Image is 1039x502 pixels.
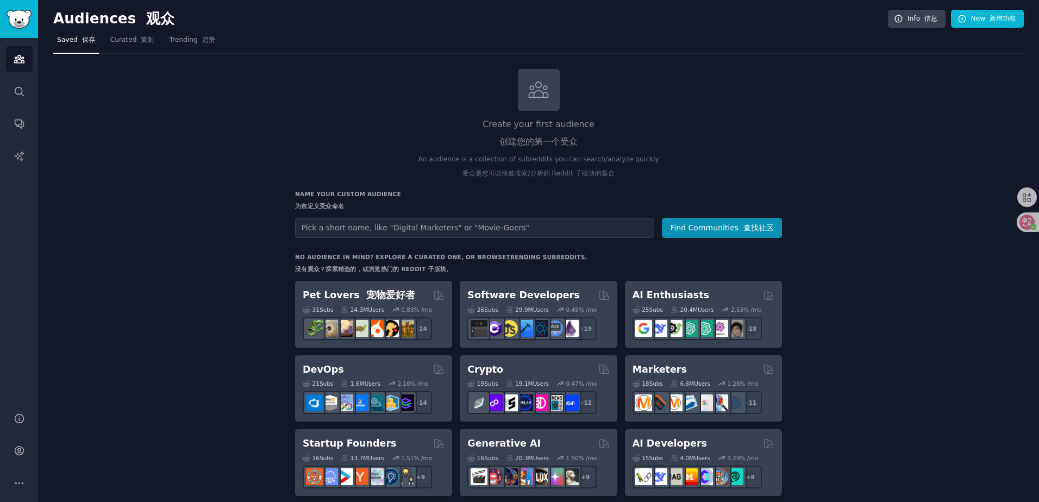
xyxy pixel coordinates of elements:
div: 2.10 % /mo [398,380,429,387]
font: 新增功能 [990,15,1016,22]
a: Trending 趋势 [165,32,218,54]
div: 1.6M Users [341,380,380,387]
img: aws_cdk [382,394,399,411]
font: 观众 [146,10,174,27]
div: 20.3M Users [506,454,549,462]
div: 4.0M Users [671,454,710,462]
div: 1.51 % /mo [401,454,432,462]
img: PlatformEngineers [397,394,414,411]
img: dalle2 [486,468,503,485]
img: Docker_DevOps [336,394,353,411]
img: OpenSourceAI [696,468,713,485]
img: FluxAI [531,468,548,485]
img: csharp [486,320,503,337]
img: azuredevops [306,394,323,411]
img: starryai [547,468,564,485]
font: 信息 [924,15,937,22]
div: 16 Sub s [303,454,333,462]
div: + 9 [409,466,432,488]
button: Find Communities 查找社区 [662,218,782,238]
img: reactnative [531,320,548,337]
span: Curated [110,35,154,45]
img: leopardgeckos [336,320,353,337]
font: 查找社区 [743,223,774,232]
img: ethfinance [471,394,487,411]
div: + 8 [739,466,762,488]
img: googleads [696,394,713,411]
img: AWS_Certified_Experts [321,394,338,411]
img: content_marketing [635,394,652,411]
div: 0.45 % /mo [566,306,597,313]
img: 0xPolygon [486,394,503,411]
a: Info 信息 [888,10,946,28]
span: Trending [169,35,215,45]
font: 策划 [141,36,154,43]
font: 保存 [82,36,95,43]
img: learnjavascript [501,320,518,337]
img: llmops [711,468,728,485]
img: OnlineMarketing [727,394,743,411]
div: 13.7M Users [341,454,384,462]
div: 16 Sub s [467,454,498,462]
h2: AI Developers [633,437,707,450]
div: + 9 [574,466,597,488]
div: 15 Sub s [633,454,663,462]
img: CryptoNews [547,394,564,411]
font: 创建您的第一个受众 [499,136,578,147]
div: 1.26 % /mo [727,380,758,387]
img: bigseo [650,394,667,411]
img: chatgpt_prompts_ [696,320,713,337]
img: ycombinator [352,468,368,485]
img: DeepSeek [650,468,667,485]
div: 2.53 % /mo [731,306,762,313]
h2: Crypto [467,363,503,376]
img: elixir [562,320,579,337]
p: An audience is a collection of subreddits you can search/analyze quickly [295,155,782,183]
img: GoogleGeminiAI [635,320,652,337]
div: + 24 [409,317,432,340]
img: Emailmarketing [681,394,698,411]
div: 3.29 % /mo [727,454,758,462]
h2: Marketers [633,363,687,376]
div: + 19 [574,317,597,340]
div: 25 Sub s [633,306,663,313]
font: 趋势 [202,36,215,43]
h2: Software Developers [467,288,579,302]
img: indiehackers [367,468,384,485]
img: MarketingResearch [711,394,728,411]
div: 0.83 % /mo [401,306,432,313]
img: DreamBooth [562,468,579,485]
div: 24.3M Users [341,306,384,313]
img: AskComputerScience [547,320,564,337]
img: chatgpt_promptDesign [681,320,698,337]
div: 19 Sub s [467,380,498,387]
font: 受众是您可以快速搜索/分析的 Reddit 子版块的集合 [462,170,614,177]
a: New 新增功能 [951,10,1024,28]
font: 没有观众？探索精选的，或浏览热门的 Reddit 子版块。 [295,266,453,272]
img: sdforall [516,468,533,485]
div: + 18 [739,317,762,340]
h2: Audiences [53,10,888,28]
img: ethstaker [501,394,518,411]
img: DevOpsLinks [352,394,368,411]
img: iOSProgramming [516,320,533,337]
img: Entrepreneurship [382,468,399,485]
img: aivideo [471,468,487,485]
div: 20.4M Users [671,306,713,313]
div: 6.6M Users [671,380,710,387]
img: deepdream [501,468,518,485]
img: OpenAIDev [711,320,728,337]
div: + 11 [739,391,762,414]
img: defiblockchain [531,394,548,411]
div: 0.47 % /mo [566,380,597,387]
div: + 14 [409,391,432,414]
img: growmybusiness [397,468,414,485]
a: Saved 保存 [53,32,99,54]
div: No audience in mind? Explore a curated one, or browse . [295,253,587,277]
img: Rag [666,468,683,485]
img: startup [336,468,353,485]
img: dogbreed [397,320,414,337]
img: software [471,320,487,337]
h3: Name your custom audience [295,190,782,214]
div: 31 Sub s [303,306,333,313]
